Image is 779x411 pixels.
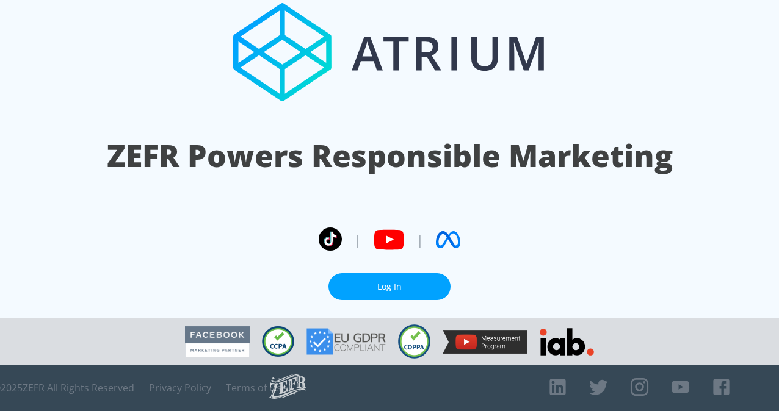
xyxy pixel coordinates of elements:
img: GDPR Compliant [306,328,386,355]
img: Facebook Marketing Partner [185,326,250,357]
span: | [354,231,361,249]
h1: ZEFR Powers Responsible Marketing [107,135,673,177]
span: | [416,231,424,249]
img: YouTube Measurement Program [443,330,527,354]
img: IAB [540,328,594,356]
a: Privacy Policy [149,382,211,394]
a: Terms of Use [226,382,287,394]
img: CCPA Compliant [262,326,294,357]
a: Log In [328,273,451,301]
img: COPPA Compliant [398,324,430,359]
